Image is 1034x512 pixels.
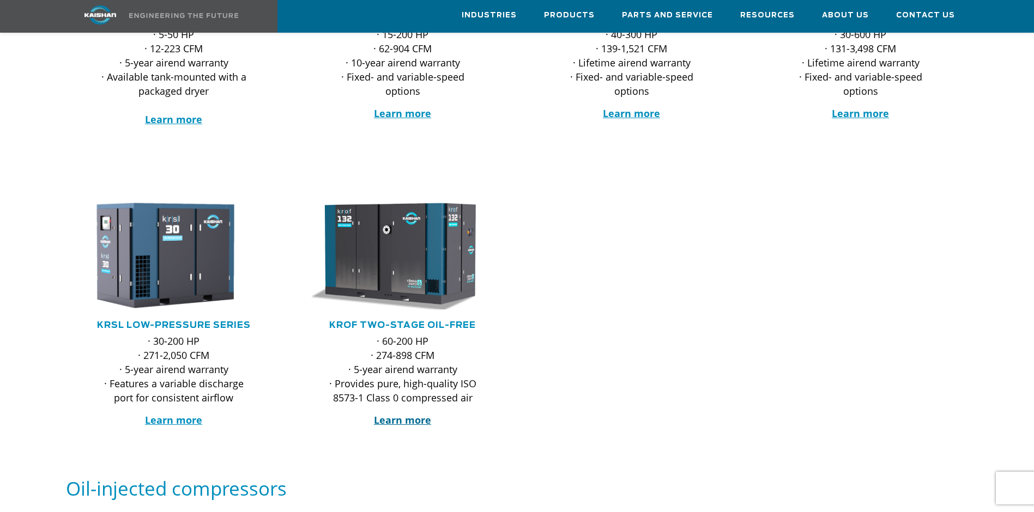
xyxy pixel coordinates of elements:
[740,9,795,22] span: Resources
[374,107,431,120] a: Learn more
[785,27,936,98] p: · 30-600 HP · 131-3,498 CFM · Lifetime airend warranty · Fixed- and variable-speed options
[77,200,271,311] div: krsl30
[622,1,713,30] a: Parts and Service
[97,321,251,330] a: KRSL Low-Pressure Series
[328,334,478,405] p: · 60-200 HP · 274-898 CFM · 5-year airend warranty · Provides pure, high-quality ISO 8573-1 Class...
[329,321,476,330] a: KROF TWO-STAGE OIL-FREE
[374,413,431,426] a: Learn more
[740,1,795,30] a: Resources
[306,200,500,311] div: krof132
[832,107,889,120] a: Learn more
[896,1,955,30] a: Contact Us
[544,1,595,30] a: Products
[66,476,969,501] h5: Oil-injected compressors
[462,9,517,22] span: Industries
[99,27,249,126] p: · 5-50 HP · 12-223 CFM · 5-year airend warranty · Available tank-mounted with a packaged dryer
[822,9,869,22] span: About Us
[59,5,141,25] img: kaishan logo
[896,9,955,22] span: Contact Us
[129,13,238,18] img: Engineering the future
[145,413,202,426] a: Learn more
[69,200,263,311] img: krsl30
[462,1,517,30] a: Industries
[557,27,707,98] p: · 40-300 HP · 139-1,521 CFM · Lifetime airend warranty · Fixed- and variable-speed options
[822,1,869,30] a: About Us
[99,334,249,405] p: · 30-200 HP · 271-2,050 CFM · 5-year airend warranty · Features a variable discharge port for con...
[544,9,595,22] span: Products
[622,9,713,22] span: Parts and Service
[145,113,202,126] a: Learn more
[328,27,478,98] p: · 15-200 HP · 62-904 CFM · 10-year airend warranty · Fixed- and variable-speed options
[298,200,492,311] img: krof132
[603,107,660,120] a: Learn more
